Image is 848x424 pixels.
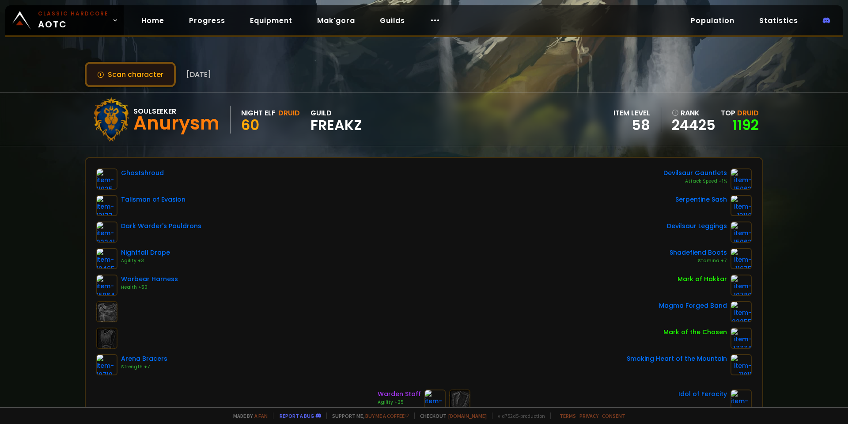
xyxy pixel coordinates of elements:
div: Mark of Hakkar [678,275,727,284]
img: item-17774 [731,328,752,349]
div: Nightfall Drape [121,248,170,257]
img: item-12465 [96,248,117,269]
a: Progress [182,11,232,30]
span: AOTC [38,10,109,31]
span: [DATE] [186,69,211,80]
div: Agility +3 [121,257,170,264]
img: item-15064 [96,275,117,296]
img: item-11925 [96,168,117,190]
div: Talisman of Evasion [121,195,185,204]
div: item level [613,107,650,118]
img: item-10780 [731,275,752,296]
div: Warbear Harness [121,275,178,284]
span: Freakz [310,118,362,132]
img: item-15062 [731,222,752,243]
div: Druid [278,107,300,118]
div: Mark of the Chosen [663,328,727,337]
span: Support me, [326,413,409,419]
a: Mak'gora [310,11,362,30]
div: Dark Warder's Pauldrons [121,222,201,231]
div: Warden Staff [378,390,421,399]
img: item-22397 [731,390,752,411]
div: Devilsaur Gauntlets [663,168,727,178]
small: Classic Hardcore [38,10,109,18]
div: Top [721,107,759,118]
a: a fan [254,413,268,419]
div: Agility +25 [378,399,421,406]
div: Night Elf [241,107,276,118]
span: Checkout [414,413,487,419]
div: Idol of Ferocity [678,390,727,399]
a: Buy me a coffee [365,413,409,419]
img: item-11675 [731,248,752,269]
span: v. d752d5 - production [492,413,545,419]
a: Report a bug [280,413,314,419]
a: Privacy [579,413,598,419]
div: Devilsaur Leggings [667,222,727,231]
img: item-13177 [96,195,117,216]
div: Shadefiend Boots [670,248,727,257]
div: Arena Bracers [121,354,167,363]
a: Classic HardcoreAOTC [5,5,124,35]
img: item-22255 [731,301,752,322]
span: 60 [241,115,259,135]
div: Anurysm [133,117,220,130]
div: Strength +7 [121,363,167,371]
a: Home [134,11,171,30]
span: Druid [737,108,759,118]
div: Magma Forged Band [659,301,727,310]
a: Population [684,11,742,30]
a: Equipment [243,11,299,30]
a: 24425 [672,118,715,132]
img: item-943 [424,390,446,411]
div: Stamina +7 [670,257,727,264]
div: Smoking Heart of the Mountain [627,354,727,363]
div: Attack Speed +1% [663,178,727,185]
img: item-22241 [96,222,117,243]
a: Guilds [373,11,412,30]
div: Serpentine Sash [675,195,727,204]
a: Statistics [752,11,805,30]
img: item-13118 [731,195,752,216]
div: guild [310,107,362,132]
div: Soulseeker [133,106,220,117]
a: [DOMAIN_NAME] [448,413,487,419]
img: item-18710 [96,354,117,375]
a: Consent [602,413,625,419]
a: 1192 [732,115,759,135]
div: 58 [613,118,650,132]
div: Ghostshroud [121,168,164,178]
div: Health +50 [121,284,178,291]
div: rank [672,107,715,118]
span: Made by [228,413,268,419]
a: Terms [560,413,576,419]
button: Scan character [85,62,176,87]
img: item-11811 [731,354,752,375]
img: item-15063 [731,168,752,190]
